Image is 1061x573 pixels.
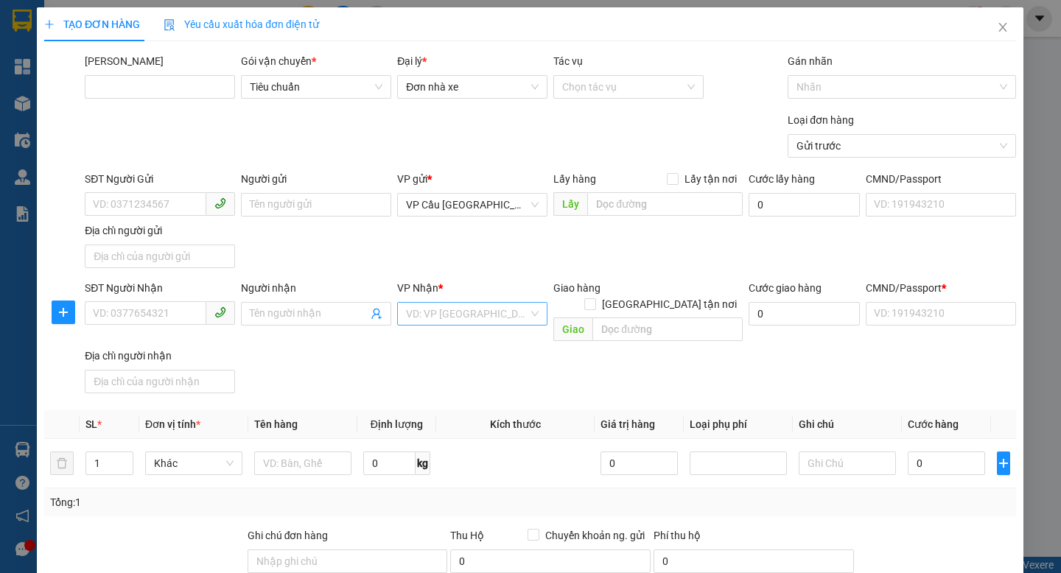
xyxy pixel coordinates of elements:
[793,410,902,439] th: Ghi chú
[154,452,234,474] span: Khác
[398,55,427,67] span: Đại lý
[248,549,448,573] input: Ghi chú đơn hàng
[983,7,1024,49] button: Close
[908,418,959,430] span: Cước hàng
[145,418,200,430] span: Đơn vị tính
[371,308,383,320] span: user-add
[554,55,584,67] label: Tác vụ
[601,418,656,430] span: Giá trị hàng
[215,197,227,209] span: phone
[749,302,861,326] input: Cước giao hàng
[164,19,176,31] img: icon
[451,530,485,541] span: Thu Hộ
[997,451,1010,475] button: plus
[588,192,743,216] input: Dọc đường
[242,171,392,187] div: Người gửi
[85,370,236,393] input: Địa chỉ của người nhận
[554,173,597,185] span: Lấy hàng
[788,114,855,126] label: Loại đơn hàng
[85,245,236,268] input: Địa chỉ của người gửi
[554,282,601,294] span: Giao hàng
[215,306,227,318] span: phone
[242,55,317,67] span: Gói vận chuyển
[998,457,1009,469] span: plus
[52,306,74,318] span: plus
[242,280,392,296] div: Người nhận
[44,19,55,29] span: plus
[554,192,588,216] span: Lấy
[85,280,236,296] div: SĐT Người Nhận
[597,296,743,312] span: [GEOGRAPHIC_DATA] tận nơi
[491,418,542,430] span: Kích thước
[554,317,593,341] span: Giao
[407,194,539,216] span: VP Cầu Sài Gòn
[788,55,833,67] label: Gán nhãn
[749,173,816,185] label: Cước lấy hàng
[407,76,539,98] span: Đơn nhà xe
[371,418,423,430] span: Định lượng
[799,451,896,475] input: Ghi Chú
[50,451,74,475] button: delete
[601,451,679,475] input: 0
[254,418,298,430] span: Tên hàng
[254,451,351,475] input: VD: Bàn, Ghế
[998,21,1009,33] span: close
[85,171,236,187] div: SĐT Người Gửi
[248,530,329,541] label: Ghi chú đơn hàng
[85,75,236,99] input: Mã ĐH
[50,494,410,510] div: Tổng: 1
[251,76,383,98] span: Tiêu chuẩn
[539,527,651,544] span: Chuyển khoản ng. gửi
[85,348,236,364] div: Địa chỉ người nhận
[85,55,164,67] label: Mã ĐH
[85,222,236,239] div: Địa chỉ người gửi
[52,300,75,324] button: plus
[86,418,98,430] span: SL
[866,280,1017,296] div: CMND/Passport
[749,282,822,294] label: Cước giao hàng
[44,18,140,30] span: TẠO ĐƠN HÀNG
[593,317,743,341] input: Dọc đường
[797,135,1008,157] span: Gửi trước
[416,451,431,475] span: kg
[398,171,548,187] div: VP gửi
[164,18,320,30] span: Yêu cầu xuất hóa đơn điện tử
[654,527,854,549] div: Phí thu hộ
[866,171,1017,187] div: CMND/Passport
[684,410,794,439] th: Loại phụ phí
[398,282,439,294] span: VP Nhận
[749,193,861,217] input: Cước lấy hàng
[679,171,743,187] span: Lấy tận nơi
